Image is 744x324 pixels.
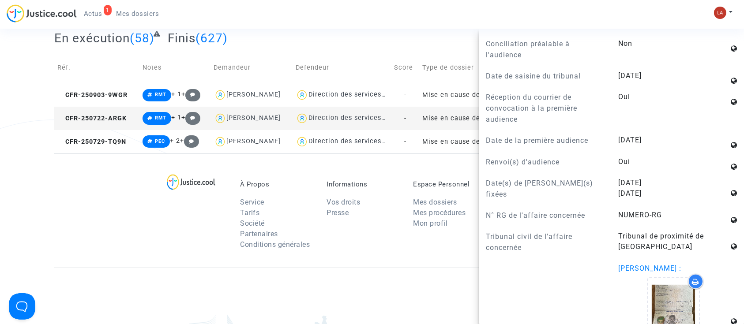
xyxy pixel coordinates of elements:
div: Direction des services judiciaires du Ministère de la Justice - Bureau FIP4 [308,91,553,98]
img: icon-user.svg [214,135,227,148]
div: 1 [104,5,112,15]
span: Tribunal de proximité de [GEOGRAPHIC_DATA] [618,232,704,251]
span: [DATE] [618,189,642,197]
td: Notes [139,52,210,83]
p: Réception du courrier de convocation à la première audience [486,92,605,125]
p: Date de saisine du tribunal [486,71,605,82]
p: À Propos [240,180,313,188]
td: Mise en cause de la responsabilité de l'Etat pour lenteur excessive de la Justice (sans requête) [419,107,518,130]
a: Partenaires [240,230,278,238]
span: - [404,115,406,122]
div: Direction des services judiciaires du Ministère de la Justice - Bureau FIP4 [308,138,553,145]
td: Score [391,52,419,83]
a: Société [240,219,265,227]
span: Non [618,39,632,48]
span: PEC [155,138,165,144]
span: [PERSON_NAME] : [618,264,681,272]
span: - [404,138,406,145]
div: [PERSON_NAME] [226,91,281,98]
td: Defendeur [293,52,391,83]
span: Mes dossiers [116,10,159,18]
a: Mes dossiers [413,198,457,206]
img: 3f9b7d9779f7b0ffc2b90d026f0682a9 [714,7,726,19]
p: Renvoi(s) d'audience [486,156,605,168]
span: NUMERO-RG [618,211,662,219]
a: 1Actus [77,7,109,20]
a: Mes dossiers [109,7,166,20]
span: + [180,137,199,145]
iframe: Help Scout Beacon - Open [9,293,35,320]
td: Type de dossier [419,52,518,83]
span: + [181,90,200,98]
span: + 2 [170,137,180,145]
span: Oui [618,93,630,101]
span: [DATE] [618,136,642,144]
span: [DATE] [618,71,642,80]
p: Tribunal civil de l'affaire concernée [486,231,605,253]
span: + 1 [171,114,181,121]
td: Mise en cause de la responsabilité de l'Etat pour lenteur excessive de la Justice (sans requête) [419,83,518,107]
div: Direction des services judiciaires du Ministère de la Justice - Bureau FIP4 [308,114,553,122]
td: Mise en cause de la responsabilité de l'Etat pour lenteur excessive de la Justice (sans requête) [419,130,518,153]
img: icon-user.svg [296,112,308,125]
span: Actus [84,10,102,18]
div: [PERSON_NAME] [226,138,281,145]
span: (627) [195,31,228,45]
span: Finis [168,31,195,45]
span: CFR-250903-9WGR [57,91,128,99]
a: Mes procédures [413,209,466,217]
img: icon-user.svg [214,112,227,125]
span: RMT [155,92,166,97]
span: + 1 [171,90,181,98]
span: Oui [618,157,630,166]
span: En exécution [54,31,130,45]
span: CFR-250722-ARGK [57,115,127,122]
td: Demandeur [211,52,293,83]
img: jc-logo.svg [7,4,77,22]
p: Conciliation préalable à l'audience [486,38,605,60]
span: (58) [130,31,154,45]
span: RMT [155,115,166,121]
span: - [404,91,406,99]
a: Tarifs [240,209,259,217]
p: Date de la première audience [486,135,605,146]
a: Vos droits [327,198,360,206]
span: + [181,114,200,121]
p: Date(s) de [PERSON_NAME](s) fixées [486,178,605,200]
img: icon-user.svg [214,89,227,101]
a: Presse [327,209,349,217]
td: Réf. [54,52,139,83]
a: Conditions générales [240,240,310,249]
p: Informations [327,180,400,188]
img: icon-user.svg [296,135,308,148]
img: icon-user.svg [296,89,308,101]
p: N° RG de l'affaire concernée [486,210,605,221]
a: Service [240,198,264,206]
span: [DATE] [618,179,642,187]
img: logo-lg.svg [167,174,216,190]
a: Mon profil [413,219,447,227]
span: CFR-250729-TQ9N [57,138,126,145]
div: [PERSON_NAME] [226,114,281,122]
p: Espace Personnel [413,180,486,188]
